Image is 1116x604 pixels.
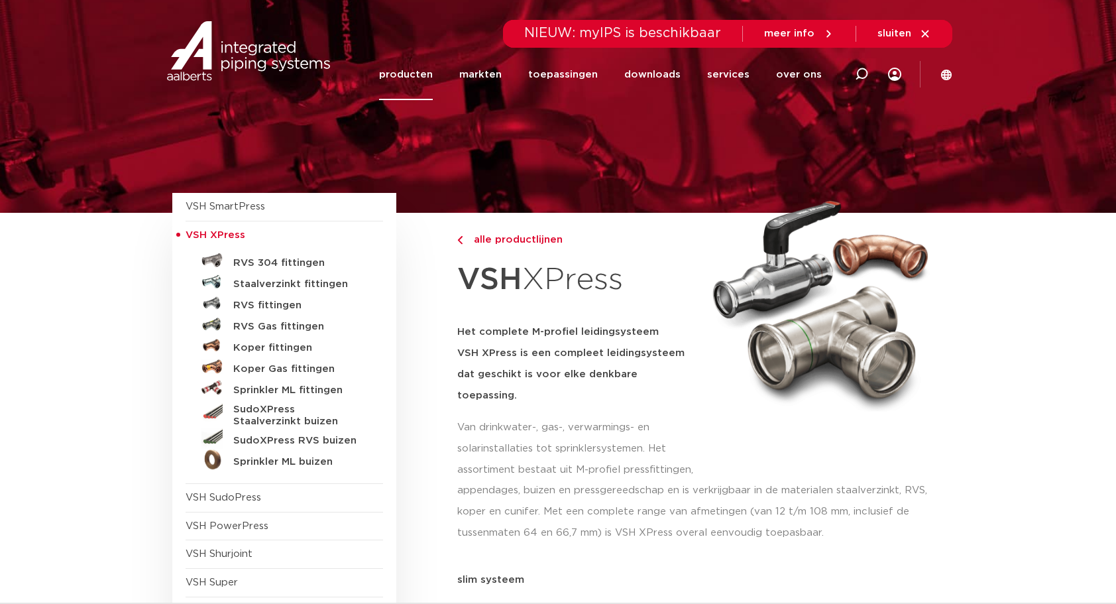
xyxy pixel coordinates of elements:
a: VSH SmartPress [186,202,265,211]
h5: Het complete M-profiel leidingsysteem VSH XPress is een compleet leidingsysteem dat geschikt is v... [457,322,697,406]
img: chevron-right.svg [457,236,463,245]
a: VSH Super [186,577,238,587]
a: toepassingen [528,49,598,100]
a: alle productlijnen [457,232,697,248]
h1: XPress [457,255,697,306]
a: SudoXPress RVS buizen [186,428,383,449]
a: meer info [764,28,834,40]
a: VSH Shurjoint [186,549,252,559]
h5: RVS fittingen [233,300,364,312]
h5: Sprinkler ML fittingen [233,385,364,396]
a: Sprinkler ML buizen [186,449,383,470]
h5: SudoXPress Staalverzinkt buizen [233,404,364,428]
a: Koper fittingen [186,335,383,356]
h5: Koper fittingen [233,342,364,354]
h5: RVS Gas fittingen [233,321,364,333]
a: services [707,49,750,100]
a: Staalverzinkt fittingen [186,271,383,292]
h5: Sprinkler ML buizen [233,456,364,468]
a: RVS 304 fittingen [186,250,383,271]
p: appendages, buizen en pressgereedschap en is verkrijgbaar in de materialen staalverzinkt, RVS, ko... [457,480,944,544]
p: slim systeem [457,575,944,585]
a: Koper Gas fittingen [186,356,383,377]
a: Sprinkler ML fittingen [186,377,383,398]
span: NIEUW: myIPS is beschikbaar [524,27,721,40]
a: markten [459,49,502,100]
nav: Menu [379,49,822,100]
a: sluiten [877,28,931,40]
p: Van drinkwater-, gas-, verwarmings- en solarinstallaties tot sprinklersystemen. Het assortiment b... [457,417,697,481]
a: RVS Gas fittingen [186,314,383,335]
a: producten [379,49,433,100]
a: SudoXPress Staalverzinkt buizen [186,398,383,428]
span: VSH XPress [186,230,245,240]
h5: RVS 304 fittingen [233,257,364,269]
h5: Koper Gas fittingen [233,363,364,375]
h5: SudoXPress RVS buizen [233,435,364,447]
span: alle productlijnen [466,235,563,245]
span: meer info [764,29,814,38]
a: VSH PowerPress [186,521,268,531]
a: VSH SudoPress [186,493,261,503]
strong: VSH [457,265,522,295]
span: sluiten [877,29,911,38]
a: RVS fittingen [186,292,383,314]
a: over ons [776,49,822,100]
a: downloads [624,49,681,100]
h5: Staalverzinkt fittingen [233,278,364,290]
